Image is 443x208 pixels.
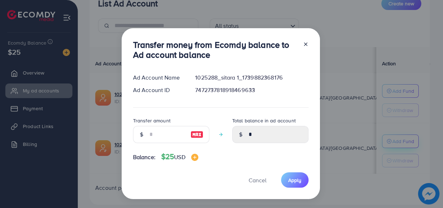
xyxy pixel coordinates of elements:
button: Apply [281,172,309,188]
span: Cancel [249,176,266,184]
label: Total balance in ad account [232,117,296,124]
span: USD [174,153,185,161]
img: image [191,154,198,161]
img: image [190,130,203,139]
div: Ad Account ID [127,86,190,94]
span: Apply [288,177,301,184]
label: Transfer amount [133,117,170,124]
button: Cancel [240,172,275,188]
h4: $25 [161,152,198,161]
div: 7472737818918469633 [189,86,314,94]
h3: Transfer money from Ecomdy balance to Ad account balance [133,40,297,60]
div: 1025288_sitara 1_1739882368176 [189,73,314,82]
div: Ad Account Name [127,73,190,82]
span: Balance: [133,153,156,161]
